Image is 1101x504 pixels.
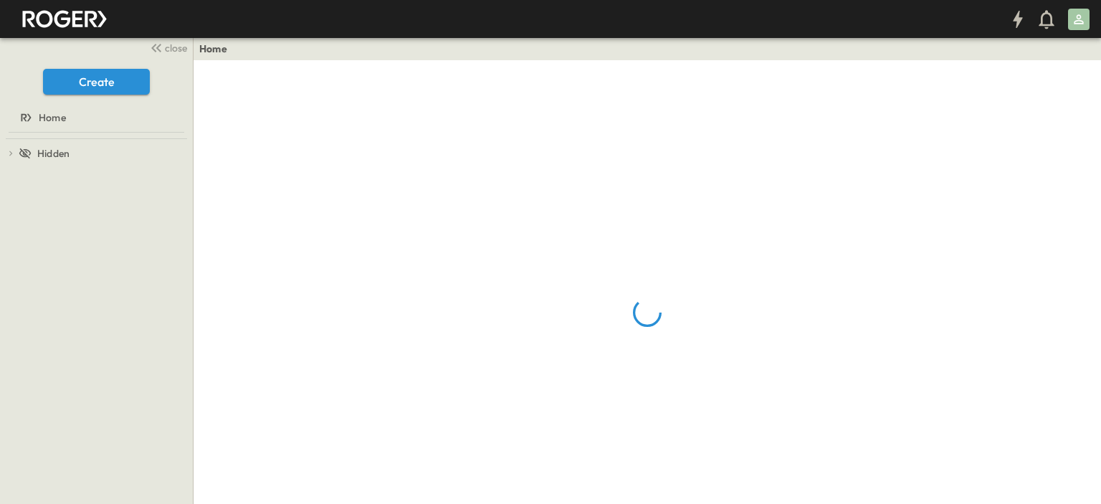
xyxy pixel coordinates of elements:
button: Create [43,69,150,95]
button: close [144,37,190,57]
span: Home [39,110,66,125]
nav: breadcrumbs [199,42,236,56]
a: Home [199,42,227,56]
span: Hidden [37,146,70,161]
span: close [165,41,187,55]
a: Home [3,108,187,128]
